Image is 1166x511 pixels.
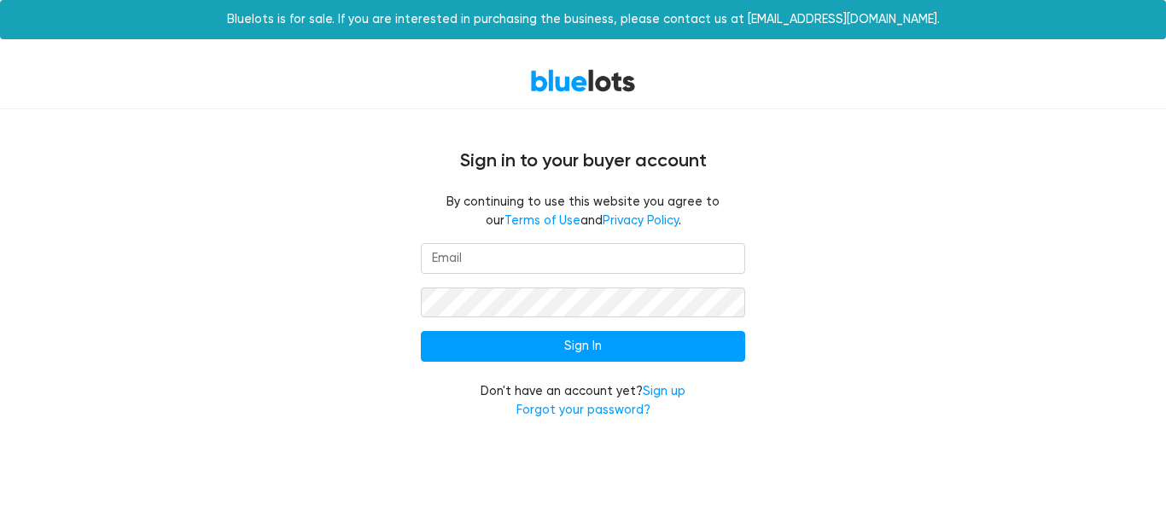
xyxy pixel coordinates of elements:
fieldset: By continuing to use this website you agree to our and . [421,193,745,229]
a: Privacy Policy [603,213,679,228]
a: Terms of Use [504,213,580,228]
a: Sign up [643,384,685,398]
a: Forgot your password? [516,403,650,417]
h4: Sign in to your buyer account [71,150,1095,172]
div: Don't have an account yet? [421,382,745,419]
input: Email [421,243,745,274]
a: BlueLots [530,68,636,93]
input: Sign In [421,331,745,362]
